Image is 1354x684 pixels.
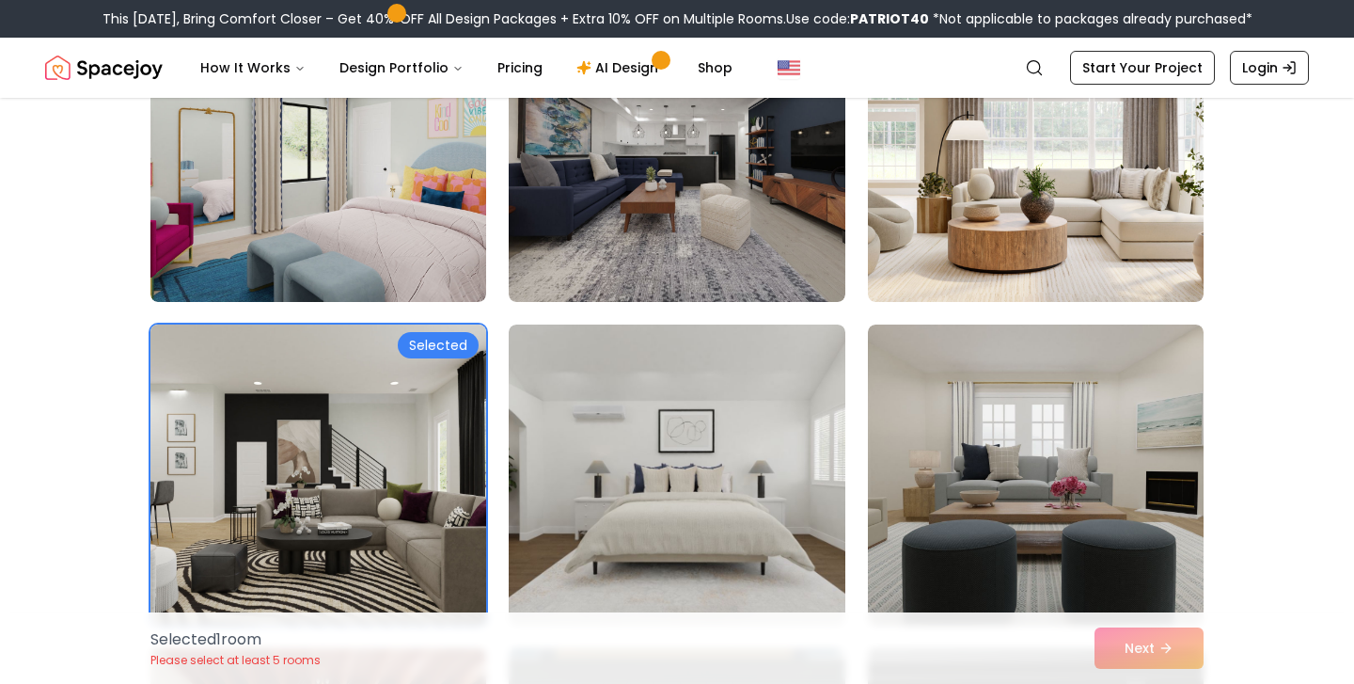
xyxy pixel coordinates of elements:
b: PATRIOT40 [850,9,929,28]
img: Spacejoy Logo [45,49,163,87]
a: Start Your Project [1070,51,1215,85]
img: Room room-6 [868,325,1204,626]
img: Room room-4 [142,317,495,633]
p: Selected 1 room [150,628,321,651]
img: United States [778,56,800,79]
button: How It Works [185,49,321,87]
a: Login [1230,51,1309,85]
img: Room room-5 [509,325,844,626]
img: Room room-1 [150,1,486,302]
span: *Not applicable to packages already purchased* [929,9,1252,28]
img: Room room-2 [509,1,844,302]
a: Spacejoy [45,49,163,87]
p: Please select at least 5 rooms [150,653,321,668]
span: Use code: [786,9,929,28]
div: Selected [398,332,479,358]
a: Shop [683,49,748,87]
nav: Main [185,49,748,87]
img: Room room-3 [868,1,1204,302]
a: Pricing [482,49,558,87]
div: This [DATE], Bring Comfort Closer – Get 40% OFF All Design Packages + Extra 10% OFF on Multiple R... [102,9,1252,28]
button: Design Portfolio [324,49,479,87]
nav: Global [45,38,1309,98]
a: AI Design [561,49,679,87]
